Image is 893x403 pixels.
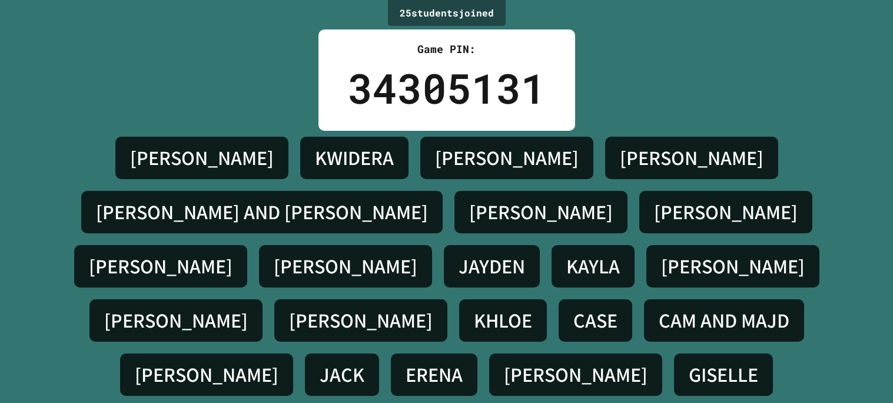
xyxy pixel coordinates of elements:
h4: [PERSON_NAME] [274,254,417,279]
h4: KHLOE [474,308,532,333]
h4: [PERSON_NAME] [135,362,278,387]
h4: [PERSON_NAME] [289,308,433,333]
h4: GISELLE [689,362,758,387]
h4: [PERSON_NAME] [130,146,274,170]
h4: CASE [573,308,618,333]
h4: [PERSON_NAME] [504,362,648,387]
div: Game PIN: [348,41,546,57]
h4: ERENA [406,362,463,387]
h4: [PERSON_NAME] [89,254,233,279]
h4: [PERSON_NAME] [654,200,798,224]
h4: CAM AND MAJD [659,308,789,333]
div: 34305131 [348,57,546,119]
h4: KAYLA [566,254,620,279]
h4: JAYDEN [459,254,525,279]
h4: [PERSON_NAME] AND [PERSON_NAME] [96,200,428,224]
h4: [PERSON_NAME] [104,308,248,333]
h4: JACK [320,362,364,387]
h4: [PERSON_NAME] [435,146,579,170]
h4: KWIDERA [315,146,394,170]
h4: [PERSON_NAME] [469,200,613,224]
h4: [PERSON_NAME] [661,254,805,279]
h4: [PERSON_NAME] [620,146,763,170]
